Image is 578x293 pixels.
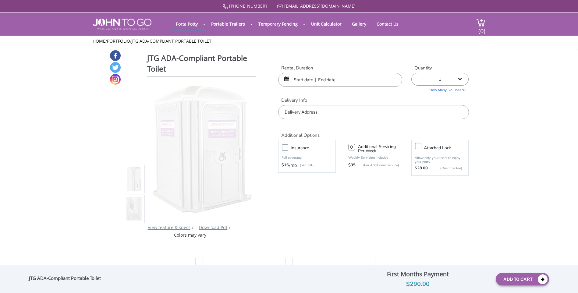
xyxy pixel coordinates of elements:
strong: $16 [282,162,289,168]
img: JOHN to go [93,19,151,30]
strong: $28.00 [415,165,428,171]
button: Add To Cart [496,273,549,285]
input: Start date | End date [278,73,402,87]
h2: Additional Options [278,125,469,138]
a: [PHONE_NUMBER] [229,3,267,9]
div: JTG ADA-Compliant Portable Toilet [29,275,104,283]
input: Delivery Address [278,105,469,119]
label: Rental Duration [278,65,402,71]
a: View feature & specs [148,224,190,230]
p: (Per Additional Service) [356,163,399,168]
a: Gallery [347,18,371,30]
p: {One time fee} [431,165,462,171]
a: Download Pdf [199,224,227,230]
ul: / / [93,38,485,44]
div: $290.00 [344,279,491,289]
a: Instagram [110,74,121,85]
a: Porta Potty [171,18,202,30]
a: Temporary Fencing [254,18,302,30]
img: Call [223,4,228,9]
a: Unit Calculator [307,18,346,30]
input: 0 [348,144,355,150]
a: Contact Us [372,18,403,30]
a: [EMAIL_ADDRESS][DOMAIN_NAME] [284,3,356,9]
img: cart a [476,19,485,27]
h3: Additional Servicing Per Week [358,145,399,153]
label: Delivery Info [278,97,469,104]
div: Colors may vary [124,232,257,238]
img: Product [126,107,143,251]
a: JTG ADA-Compliant Portable Toilet [132,38,211,44]
p: (per unit) [297,162,314,168]
a: Home [93,38,105,44]
img: Mail [277,5,283,9]
a: Portable Trailers [207,18,250,30]
a: How Many Do I need? [411,86,469,93]
img: chevron.png [229,226,230,229]
img: right arrow icon [192,226,193,229]
p: Allow only your users to enjoy your potty. [415,156,465,164]
div: /mo [282,162,332,168]
span: (0) [478,22,485,35]
p: Weekly Servicing Included [348,155,399,160]
a: Portfolio [107,38,130,44]
strong: $35 [348,162,356,168]
a: Twitter [110,62,121,73]
a: Facebook [110,50,121,61]
div: First Months Payment [344,269,491,279]
p: Full coverage [282,155,332,161]
h3: Insurance [291,144,338,152]
img: Product [151,76,252,220]
label: Quantity [411,65,469,71]
h1: JTG ADA-Compliant Portable Toilet [147,53,257,76]
h3: Attached lock [424,144,471,152]
img: Product [126,137,143,281]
